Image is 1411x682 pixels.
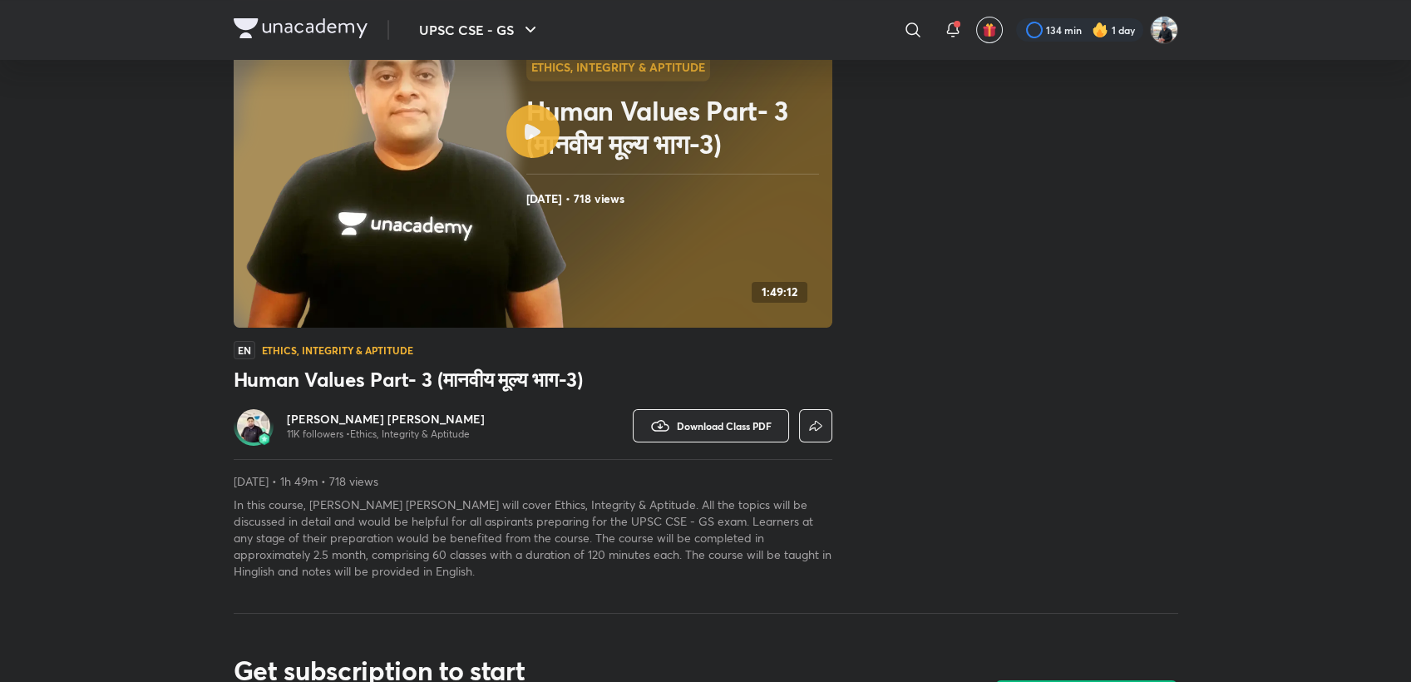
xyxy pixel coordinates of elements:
[526,188,826,210] h4: [DATE] • 718 views
[234,341,255,359] span: EN
[976,17,1003,43] button: avatar
[1150,16,1178,44] img: RS PM
[633,409,789,442] button: Download Class PDF
[287,427,485,441] p: 11K followers • Ethics, Integrity & Aptitude
[234,18,368,38] img: Company Logo
[234,18,368,42] a: Company Logo
[234,406,274,446] a: Avatarbadge
[982,22,997,37] img: avatar
[526,94,826,161] h2: Human Values Part- 3 (मानवीय मूल्य भाग-3)
[1092,22,1108,38] img: streak
[234,366,832,393] h3: Human Values Part- 3 (मानवीय मूल्य भाग-3)
[762,285,797,299] h4: 1:49:12
[234,473,832,490] p: [DATE] • 1h 49m • 718 views
[234,497,832,580] p: In this course, [PERSON_NAME] [PERSON_NAME] will cover Ethics, Integrity & Aptitude. All the topi...
[262,345,413,355] h4: Ethics, Integrity & Aptitude
[259,433,270,445] img: badge
[409,13,550,47] button: UPSC CSE - GS
[237,409,270,442] img: Avatar
[287,411,485,427] a: [PERSON_NAME] [PERSON_NAME]
[677,419,772,432] span: Download Class PDF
